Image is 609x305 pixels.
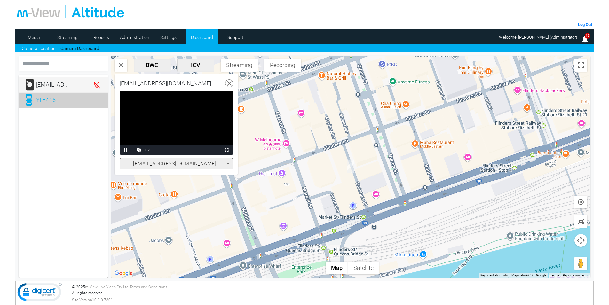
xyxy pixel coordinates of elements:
[145,145,152,155] div: LIVE
[550,273,559,277] a: Terms (opens in new tab)
[120,145,132,155] button: Pause
[499,35,577,40] span: Welcome, [PERSON_NAME] (Administrator)
[186,33,217,42] a: Dashboard
[563,273,589,277] a: Report a map error
[36,94,71,106] div: YLF415
[267,62,299,68] span: Recording
[574,215,587,228] button: Show all cameras
[574,234,587,247] button: Map camera controls
[574,196,587,208] button: Show user location
[113,269,134,278] img: Google
[577,198,585,206] img: svg+xml,%3Csvg%20xmlns%3D%22http%3A%2F%2Fwww.w3.org%2F2000%2Fsvg%22%20height%3D%2224%22%20viewBox...
[574,59,587,72] button: Toggle fullscreen view
[348,262,379,274] button: Show satellite imagery
[130,285,167,289] a: Terms and Conditions
[585,33,590,39] span: 13
[36,78,71,91] div: AdamC@mview.com.au
[120,91,233,155] div: Video Player
[136,62,168,68] span: BWC
[180,62,212,68] span: ICV
[133,160,216,167] span: [EMAIL_ADDRESS][DOMAIN_NAME]
[113,269,134,278] a: Open this area in Google Maps (opens a new window)
[480,273,508,278] button: Keyboard shortcuts
[347,160,354,173] div: YLF415
[153,33,184,42] a: Settings
[60,45,99,52] a: Camera Dashboard
[22,45,56,52] a: Camera Location
[72,284,592,303] div: © 2025 | All rights reserved
[52,33,83,42] a: Streaming
[221,59,258,72] button: Streaming
[326,262,348,274] button: Show street map
[117,61,125,69] img: svg+xml,%3Csvg%20xmlns%3D%22http%3A%2F%2Fwww.w3.org%2F2000%2Fsvg%22%20height%3D%2224%22%20viewBox...
[132,145,145,155] button: Unmute
[578,22,592,27] a: Log Out
[72,297,592,303] div: Site Version
[220,145,233,155] button: Fullscreen
[115,59,127,72] button: Search
[86,33,117,42] a: Reports
[223,62,255,68] span: Streaming
[264,59,301,72] button: Recording
[177,59,214,72] button: ICV
[220,33,251,42] a: Support
[85,285,129,289] a: m-View Live Video Pty Ltd
[19,33,50,42] a: Media
[17,283,62,304] img: DigiCert Secured Site Seal
[581,35,589,43] img: bell25.png
[120,79,211,88] div: [EMAIL_ADDRESS][DOMAIN_NAME]
[134,59,171,72] button: BWC
[92,297,113,303] span: 10.0.0.7801
[511,273,546,277] span: Map data ©2025 Google
[574,257,587,270] button: Drag Pegman onto the map to open Street View
[119,33,150,42] a: Administration
[577,217,585,225] img: svg+xml,%3Csvg%20xmlns%3D%22http%3A%2F%2Fwww.w3.org%2F2000%2Fsvg%22%20height%3D%2224%22%20viewBox...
